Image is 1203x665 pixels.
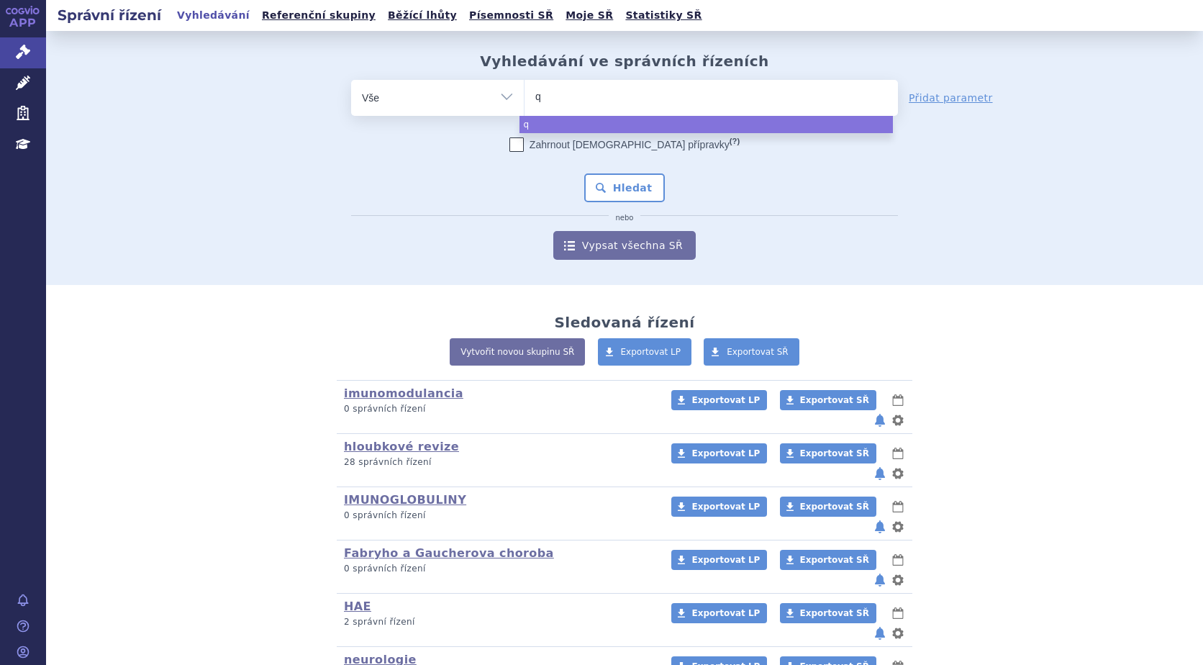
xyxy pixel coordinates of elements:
[671,603,767,623] a: Exportovat LP
[891,498,905,515] button: lhůty
[553,231,696,260] a: Vypsat všechna SŘ
[891,412,905,429] button: nastavení
[450,338,585,366] a: Vytvořit novou skupinu SŘ
[891,465,905,482] button: nastavení
[891,392,905,409] button: lhůty
[561,6,617,25] a: Moje SŘ
[519,116,893,133] li: q
[554,314,694,331] h2: Sledovaná řízení
[598,338,692,366] a: Exportovat LP
[891,551,905,569] button: lhůty
[671,497,767,517] a: Exportovat LP
[173,6,254,25] a: Vyhledávání
[671,390,767,410] a: Exportovat LP
[480,53,769,70] h2: Vyhledávání ve správních řízeních
[258,6,380,25] a: Referenční skupiny
[509,137,740,152] label: Zahrnout [DEMOGRAPHIC_DATA] přípravky
[691,448,760,458] span: Exportovat LP
[909,91,993,105] a: Přidat parametr
[873,518,887,535] button: notifikace
[800,448,869,458] span: Exportovat SŘ
[621,6,706,25] a: Statistiky SŘ
[465,6,558,25] a: Písemnosti SŘ
[780,443,876,463] a: Exportovat SŘ
[344,493,466,507] a: IMUNOGLOBULINY
[344,440,459,453] a: hloubkové revize
[873,412,887,429] button: notifikace
[344,386,463,400] a: imunomodulancia
[891,571,905,589] button: nastavení
[780,497,876,517] a: Exportovat SŘ
[691,555,760,565] span: Exportovat LP
[691,608,760,618] span: Exportovat LP
[800,395,869,405] span: Exportovat SŘ
[344,600,371,613] a: HAE
[344,403,653,415] p: 0 správních řízení
[891,518,905,535] button: nastavení
[727,347,789,357] span: Exportovat SŘ
[671,550,767,570] a: Exportovat LP
[800,555,869,565] span: Exportovat SŘ
[46,5,173,25] h2: Správní řízení
[691,502,760,512] span: Exportovat LP
[344,563,653,575] p: 0 správních řízení
[891,445,905,462] button: lhůty
[621,347,681,357] span: Exportovat LP
[780,550,876,570] a: Exportovat SŘ
[344,456,653,469] p: 28 správních řízení
[344,616,653,628] p: 2 správní řízení
[584,173,666,202] button: Hledat
[730,137,740,146] abbr: (?)
[873,625,887,642] button: notifikace
[671,443,767,463] a: Exportovat LP
[873,465,887,482] button: notifikace
[691,395,760,405] span: Exportovat LP
[780,390,876,410] a: Exportovat SŘ
[891,605,905,622] button: lhůty
[873,571,887,589] button: notifikace
[344,510,653,522] p: 0 správních řízení
[800,502,869,512] span: Exportovat SŘ
[383,6,461,25] a: Běžící lhůty
[609,214,641,222] i: nebo
[891,625,905,642] button: nastavení
[780,603,876,623] a: Exportovat SŘ
[704,338,799,366] a: Exportovat SŘ
[800,608,869,618] span: Exportovat SŘ
[344,546,554,560] a: Fabryho a Gaucherova choroba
